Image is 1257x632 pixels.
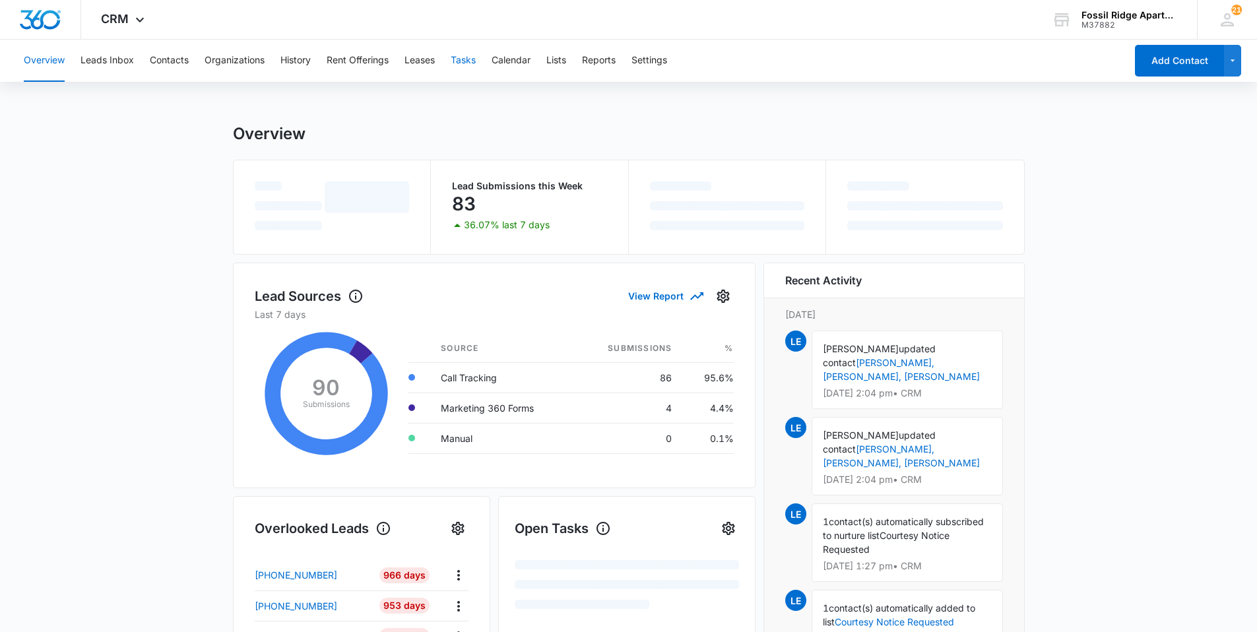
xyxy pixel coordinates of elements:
td: 95.6% [682,362,733,393]
span: contact(s) automatically added to list [823,602,975,627]
button: Calendar [492,40,531,82]
button: Tasks [451,40,476,82]
div: account name [1081,10,1178,20]
button: Settings [718,518,739,539]
span: [PERSON_NAME] [823,343,899,354]
p: 36.07% last 7 days [464,220,550,230]
td: 0.1% [682,423,733,453]
p: [PHONE_NUMBER] [255,599,337,613]
h1: Overlooked Leads [255,519,391,538]
div: 966 Days [379,567,430,583]
td: 4 [575,393,682,423]
span: 21 [1231,5,1242,15]
button: Settings [631,40,667,82]
p: [PHONE_NUMBER] [255,568,337,582]
button: Actions [448,565,468,585]
a: [PERSON_NAME], [PERSON_NAME], [PERSON_NAME] [823,443,980,468]
p: 83 [452,193,476,214]
div: account id [1081,20,1178,30]
span: 1 [823,602,829,614]
button: Lists [546,40,566,82]
td: Call Tracking [430,362,575,393]
a: Courtesy Notice Requested [835,616,954,627]
p: Lead Submissions this Week [452,181,607,191]
span: LE [785,590,806,611]
td: 86 [575,362,682,393]
p: [DATE] [785,307,1003,321]
button: Organizations [205,40,265,82]
a: [PHONE_NUMBER] [255,568,370,582]
span: contact(s) automatically subscribed to nurture list [823,516,984,541]
span: Courtesy Notice Requested [823,530,950,555]
span: LE [785,417,806,438]
a: [PERSON_NAME], [PERSON_NAME], [PERSON_NAME] [823,357,980,382]
button: Settings [713,286,734,307]
h1: Overview [233,124,306,144]
th: Submissions [575,334,682,363]
a: [PHONE_NUMBER] [255,599,370,613]
button: Actions [448,596,468,616]
button: Rent Offerings [327,40,389,82]
h6: Recent Activity [785,272,862,288]
p: [DATE] 2:04 pm • CRM [823,475,992,484]
td: Manual [430,423,575,453]
span: [PERSON_NAME] [823,429,899,441]
td: Marketing 360 Forms [430,393,575,423]
h1: Lead Sources [255,286,364,306]
p: Last 7 days [255,307,734,321]
div: 953 Days [379,598,430,614]
button: History [280,40,311,82]
td: 4.4% [682,393,733,423]
span: 1 [823,516,829,527]
button: Leases [404,40,435,82]
h1: Open Tasks [515,519,611,538]
button: Settings [447,518,468,539]
span: CRM [101,12,129,26]
button: Reports [582,40,616,82]
p: [DATE] 1:27 pm • CRM [823,561,992,571]
button: Overview [24,40,65,82]
div: notifications count [1231,5,1242,15]
button: Leads Inbox [81,40,134,82]
th: % [682,334,733,363]
p: [DATE] 2:04 pm • CRM [823,389,992,398]
td: 0 [575,423,682,453]
button: Add Contact [1135,45,1224,77]
button: View Report [628,284,702,307]
span: LE [785,503,806,524]
button: Contacts [150,40,189,82]
th: Source [430,334,575,363]
span: LE [785,331,806,352]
